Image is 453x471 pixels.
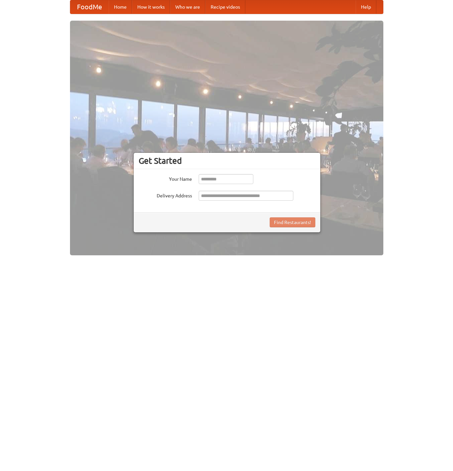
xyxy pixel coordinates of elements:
[139,191,192,199] label: Delivery Address
[109,0,132,14] a: Home
[132,0,170,14] a: How it works
[205,0,245,14] a: Recipe videos
[70,0,109,14] a: FoodMe
[139,174,192,182] label: Your Name
[356,0,376,14] a: Help
[139,156,315,166] h3: Get Started
[270,217,315,227] button: Find Restaurants!
[170,0,205,14] a: Who we are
